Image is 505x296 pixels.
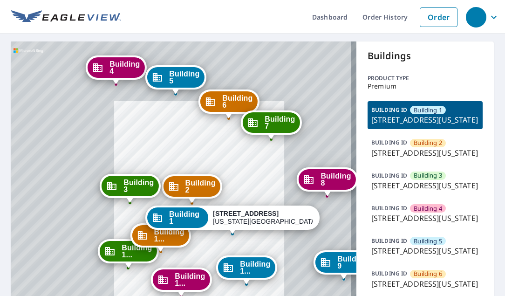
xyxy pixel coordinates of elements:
span: Building 5 [414,237,442,246]
span: Building 9 [337,255,368,269]
span: Building 3 [123,179,154,193]
span: Building 4 [109,61,140,75]
div: Dropped pin, building Building 5, Commercial property, 5951 North London Avenue Kansas City, MO 6... [145,65,206,94]
p: BUILDING ID [371,172,407,179]
span: Building 1 [414,106,442,115]
span: Building 1... [122,244,152,258]
span: Building 3 [414,171,442,180]
span: Building 4 [414,204,442,213]
span: Building 7 [265,116,295,130]
div: Dropped pin, building Building 1, Commercial property, 5951 North London Avenue Kansas City, MO 6... [145,206,320,234]
p: BUILDING ID [371,204,407,212]
span: Building 5 [169,70,199,84]
div: Dropped pin, building Building 15, Commercial property, 5951 North London Avenue Kansas City, MO ... [98,239,158,268]
div: [US_STATE][GEOGRAPHIC_DATA] [213,210,313,226]
p: [STREET_ADDRESS][US_STATE] [371,180,479,191]
span: Building 2 [414,138,442,147]
p: [STREET_ADDRESS][US_STATE] [371,114,479,125]
div: Dropped pin, building Building 4, Commercial property, 5951 North London Avenue Kansas City, MO 6... [86,55,146,84]
p: BUILDING ID [371,269,407,277]
span: Building 2 [185,179,215,193]
span: Building 1... [175,273,205,287]
span: Building 6 [222,95,252,109]
div: Dropped pin, building Building 8, Commercial property, 5951 North London Avenue Kansas City, MO 6... [297,167,357,196]
p: Premium [368,83,483,90]
p: BUILDING ID [371,106,407,114]
strong: [STREET_ADDRESS] [213,210,279,217]
div: Dropped pin, building Building 3, Commercial property, 5951 North London Avenue Kansas City, MO 6... [100,174,160,203]
span: Building 1 [169,211,204,225]
a: Order [420,7,457,27]
div: Dropped pin, building Building 7, Commercial property, 5951 North London Avenue Kansas City, MO 6... [241,110,301,139]
p: Buildings [368,49,483,63]
div: Dropped pin, building Building 9, Commercial property, 5951 North London Avenue Kansas City, MO 6... [314,250,374,279]
p: [STREET_ADDRESS][US_STATE] [371,213,479,224]
span: Building 1... [154,228,184,242]
p: [STREET_ADDRESS][US_STATE] [371,147,479,158]
div: Dropped pin, building Building 6, Commercial property, 5951 North London Avenue Kansas City, MO 6... [198,89,259,118]
span: Building 8 [321,172,351,186]
span: Building 1... [240,261,270,275]
p: [STREET_ADDRESS][US_STATE] [371,245,479,256]
p: BUILDING ID [371,138,407,146]
p: BUILDING ID [371,237,407,245]
p: Product type [368,74,483,83]
div: Dropped pin, building Building 2, Commercial property, 5951 North London Avenue Kansas City, MO 6... [161,174,222,203]
p: [STREET_ADDRESS][US_STATE] [371,278,479,289]
img: EV Logo [11,10,121,24]
div: Dropped pin, building Building 18, Commercial property, 5951 North London Avenue Kansas City, MO ... [130,223,191,252]
span: Building 6 [414,269,442,278]
div: Dropped pin, building Building 17, Commercial property, 5951 North London Avenue Kansas City, MO ... [216,255,277,284]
